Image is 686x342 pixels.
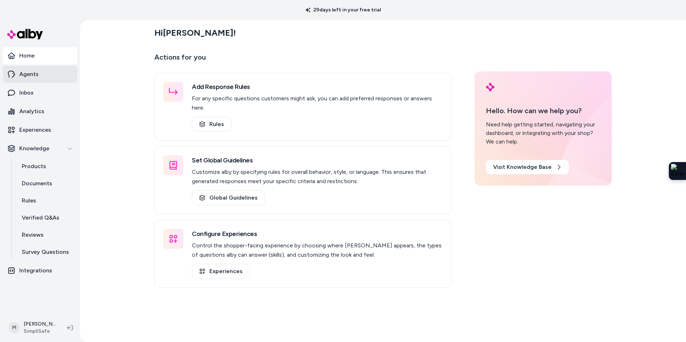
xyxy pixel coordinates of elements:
[15,243,77,261] a: Survey Questions
[192,167,443,186] p: Customize alby by specifying rules for overall behavior, style, or language. This ensures that ge...
[22,213,59,222] p: Verified Q&As
[24,328,56,335] span: SimpliSafe
[7,29,43,39] img: alby Logo
[15,209,77,226] a: Verified Q&As
[19,107,44,116] p: Analytics
[15,175,77,192] a: Documents
[486,120,600,146] div: Need help getting started, navigating your dashboard, or integrating with your shop? We can help.
[154,27,236,38] h2: Hi [PERSON_NAME] !
[22,196,36,205] p: Rules
[3,140,77,157] button: Knowledge
[192,155,443,165] h3: Set Global Guidelines
[3,66,77,83] a: Agents
[192,241,443,260] p: Control the shopper-facing experience by choosing where [PERSON_NAME] appears, the types of quest...
[192,82,443,92] h3: Add Response Rules
[24,321,56,328] p: [PERSON_NAME]
[19,89,34,97] p: Inbox
[486,83,494,91] img: alby Logo
[15,192,77,209] a: Rules
[19,51,35,60] p: Home
[22,179,52,188] p: Documents
[22,248,69,256] p: Survey Questions
[3,84,77,101] a: Inbox
[486,105,600,116] p: Hello. How can we help you?
[3,103,77,120] a: Analytics
[3,121,77,139] a: Experiences
[19,144,49,153] p: Knowledge
[22,231,44,239] p: Reviews
[3,262,77,279] a: Integrations
[15,158,77,175] a: Products
[4,316,61,339] button: M[PERSON_NAME]SimpliSafe
[192,117,232,132] a: Rules
[19,126,51,134] p: Experiences
[3,47,77,64] a: Home
[671,164,684,178] img: Extension Icon
[192,229,443,239] h3: Configure Experiences
[15,226,77,243] a: Reviews
[192,264,250,279] a: Experiences
[192,94,443,112] p: For any specific questions customers might ask, you can add preferred responses or answers here.
[19,266,52,275] p: Integrations
[486,160,569,174] a: Visit Knowledge Base
[9,322,20,333] span: M
[19,70,39,79] p: Agents
[22,162,46,171] p: Products
[154,51,452,69] p: Actions for you
[301,6,385,14] p: 29 days left in your free trial
[192,190,265,205] a: Global Guidelines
